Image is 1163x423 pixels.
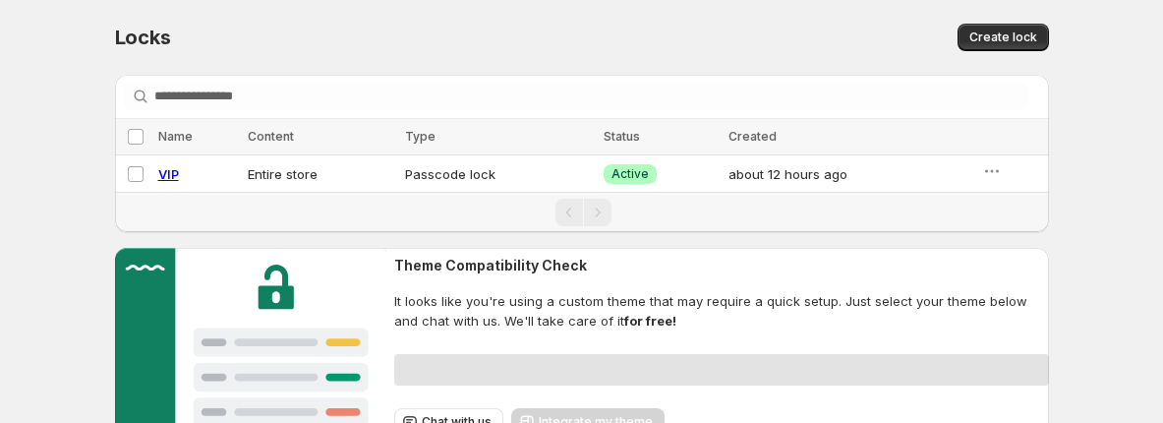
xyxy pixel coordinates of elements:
td: about 12 hours ago [723,155,976,193]
td: Entire store [242,155,400,193]
h2: Theme Compatibility Check [394,256,1048,275]
a: VIP [158,166,179,182]
span: Created [728,129,777,144]
span: Locks [115,26,171,49]
span: Type [405,129,436,144]
button: Create lock [958,24,1049,51]
span: Name [158,129,193,144]
strong: for free! [624,313,676,329]
span: Content [248,129,294,144]
td: Passcode lock [399,155,597,193]
span: It looks like you're using a custom theme that may require a quick setup. Just select your theme ... [394,291,1048,331]
nav: Pagination [115,192,1049,232]
span: Create lock [969,30,1037,45]
span: Status [604,129,640,144]
span: Active [611,166,649,182]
